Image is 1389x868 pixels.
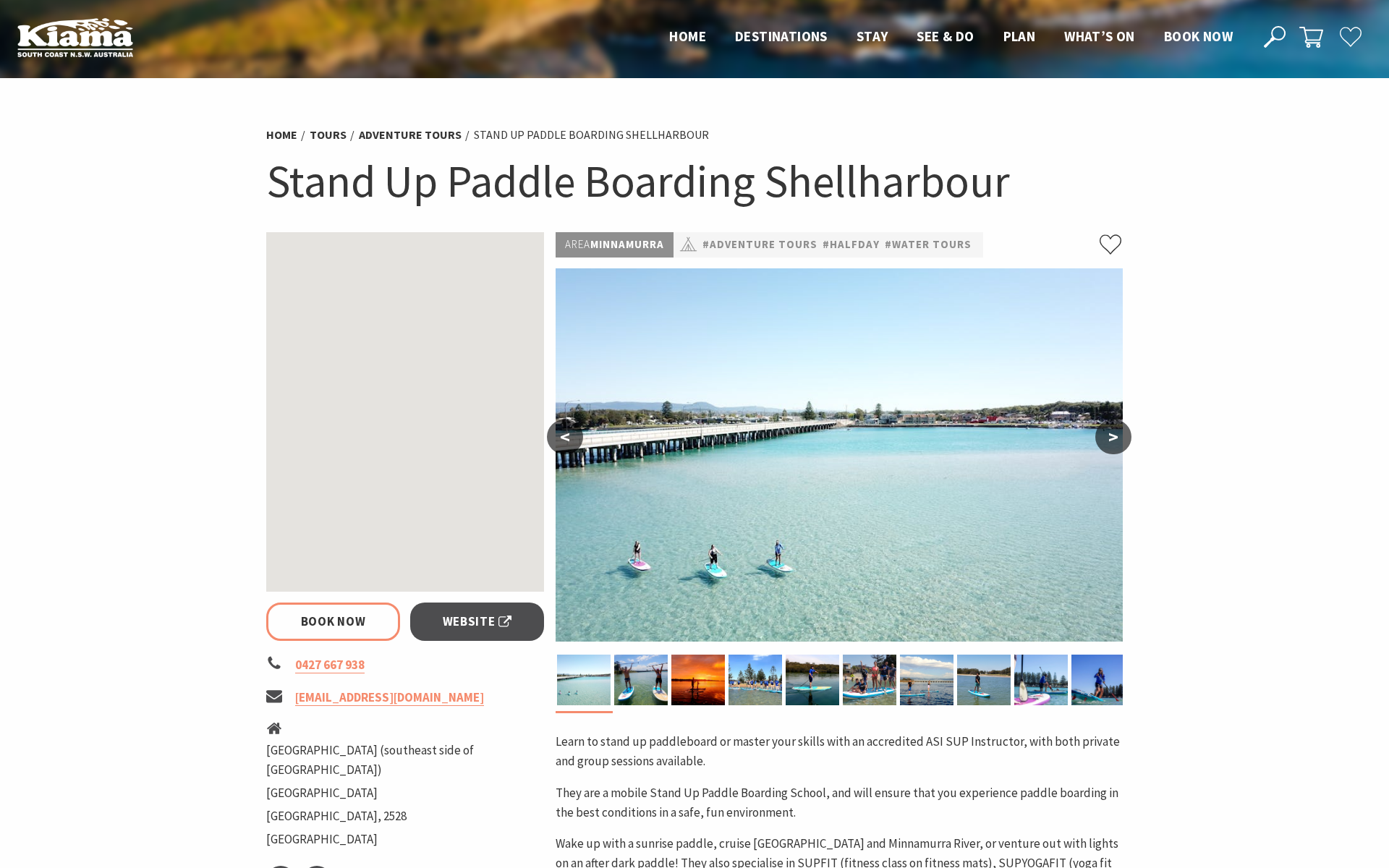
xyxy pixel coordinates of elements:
img: Minnamurra River tours [786,655,839,705]
img: So much fun [1071,655,1125,705]
li: [GEOGRAPHIC_DATA], 2528 [266,807,544,826]
a: Tours [310,127,347,142]
p: Minnamurra [556,232,674,258]
span: Destinations [735,27,828,45]
img: Moments like these [671,655,725,705]
img: We love teaching and helping [1014,655,1068,705]
li: [GEOGRAPHIC_DATA] [266,830,544,849]
img: Lots of fun for kids [957,655,1011,705]
span: Plan [1003,27,1036,45]
img: Kiama Logo [17,17,133,57]
li: [GEOGRAPHIC_DATA] [266,783,544,803]
p: Learn to stand up paddleboard or master your skills with an accredited ASI SUP Instructor, with b... [556,732,1123,771]
span: See & Do [917,27,974,45]
span: Home [669,27,706,45]
img: Lake Illawarra exploration [900,655,953,705]
h1: Stand Up Paddle Boarding Shellharbour [266,152,1123,210]
img: Our beautiful Lake Illawarra [556,268,1123,642]
li: Stand Up Paddle Boarding Shellharbour [474,126,709,145]
button: > [1095,420,1131,454]
img: Ride the XL SUP [843,655,896,705]
a: Book Now [266,603,400,641]
a: Home [266,127,297,142]
img: School groups [729,655,782,705]
nav: Main Menu [655,25,1247,49]
a: Website [410,603,544,641]
p: They are a mobile Stand Up Paddle Boarding School, and will ensure that you experience paddle boa... [556,783,1123,822]
span: What’s On [1064,27,1135,45]
a: Adventure Tours [359,127,462,142]
span: Book now [1164,27,1233,45]
button: < [547,420,583,454]
span: Area [565,237,590,251]
li: [GEOGRAPHIC_DATA] (southeast side of [GEOGRAPHIC_DATA]) [266,741,544,780]
span: Stay [857,27,888,45]
a: #halfday [823,236,880,254]
a: 0427 667 938 [295,657,365,673]
img: Fun times! [614,655,668,705]
a: [EMAIL_ADDRESS][DOMAIN_NAME] [295,689,484,706]
span: Website [443,612,512,631]
img: Our beautiful Lake Illawarra [557,655,611,705]
a: #Water Tours [885,236,972,254]
a: #Adventure Tours [702,236,817,254]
